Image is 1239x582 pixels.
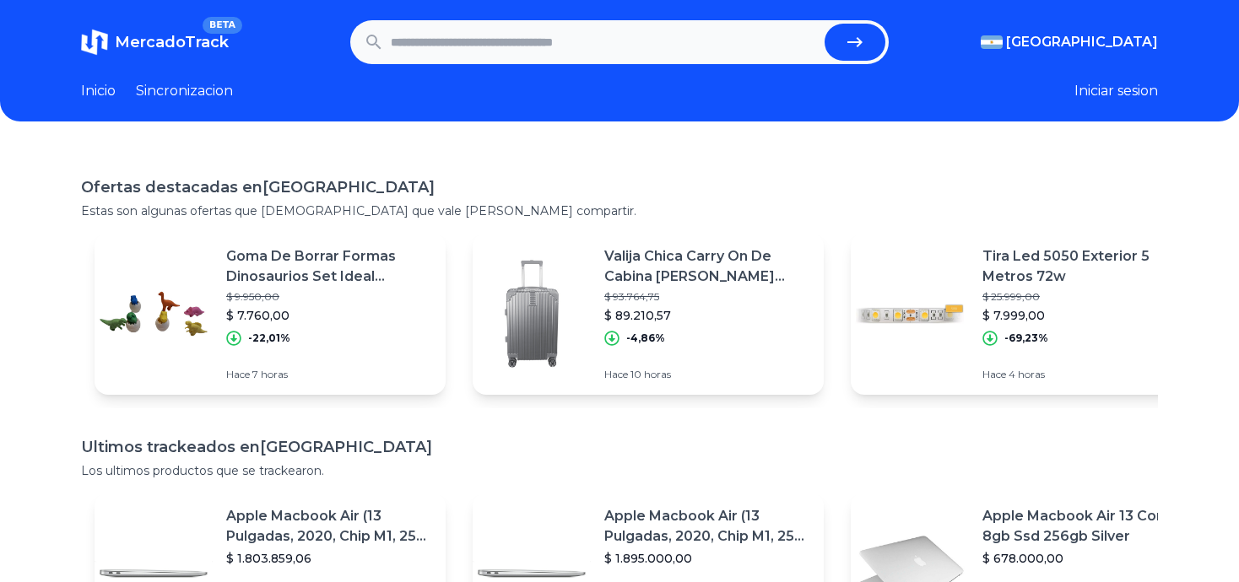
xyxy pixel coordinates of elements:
p: $ 93.764,75 [604,290,810,304]
button: [GEOGRAPHIC_DATA] [981,32,1158,52]
img: Argentina [981,35,1003,49]
p: Hace 10 horas [604,368,810,381]
h1: Ofertas destacadas en [GEOGRAPHIC_DATA] [81,175,1158,199]
p: Apple Macbook Air (13 Pulgadas, 2020, Chip M1, 256 Gb De Ssd, 8 Gb De Ram) - Plata [604,506,810,547]
span: BETA [203,17,242,34]
span: MercadoTrack [115,33,229,51]
p: $ 89.210,57 [604,307,810,324]
p: Tira Led 5050 Exterior 5 Metros 72w [982,246,1188,287]
p: -69,23% [1004,331,1048,345]
a: Featured imageGoma De Borrar Formas Dinosaurios Set Ideal Souvenir$ 9.950,00$ 7.760,00-22,01%Hace... [95,233,446,395]
p: $ 1.895.000,00 [604,550,810,567]
p: $ 9.950,00 [226,290,432,304]
p: Hace 7 horas [226,368,432,381]
img: Featured image [473,255,591,373]
p: $ 7.999,00 [982,307,1188,324]
p: Apple Macbook Air (13 Pulgadas, 2020, Chip M1, 256 Gb De Ssd, 8 Gb De Ram) - Plata [226,506,432,547]
a: MercadoTrackBETA [81,29,229,56]
p: $ 7.760,00 [226,307,432,324]
a: Sincronizacion [136,81,233,101]
p: Valija Chica Carry On De Cabina [PERSON_NAME] Rigido De Viaje [604,246,810,287]
p: Apple Macbook Air 13 Core I5 8gb Ssd 256gb Silver [982,506,1188,547]
p: Los ultimos productos que se trackearon. [81,462,1158,479]
p: -4,86% [626,331,665,345]
p: $ 678.000,00 [982,550,1188,567]
span: [GEOGRAPHIC_DATA] [1006,32,1158,52]
h1: Ultimos trackeados en [GEOGRAPHIC_DATA] [81,435,1158,459]
a: Featured imageValija Chica Carry On De Cabina [PERSON_NAME] Rigido De Viaje$ 93.764,75$ 89.210,57... [473,233,824,395]
p: Hace 4 horas [982,368,1188,381]
p: $ 1.803.859,06 [226,550,432,567]
img: Featured image [95,255,213,373]
p: $ 25.999,00 [982,290,1188,304]
a: Inicio [81,81,116,101]
button: Iniciar sesion [1074,81,1158,101]
a: Featured imageTira Led 5050 Exterior 5 Metros 72w$ 25.999,00$ 7.999,00-69,23%Hace 4 horas [851,233,1202,395]
img: MercadoTrack [81,29,108,56]
img: Featured image [851,255,969,373]
p: Estas son algunas ofertas que [DEMOGRAPHIC_DATA] que vale [PERSON_NAME] compartir. [81,202,1158,219]
p: Goma De Borrar Formas Dinosaurios Set Ideal Souvenir [226,246,432,287]
p: -22,01% [248,331,290,345]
